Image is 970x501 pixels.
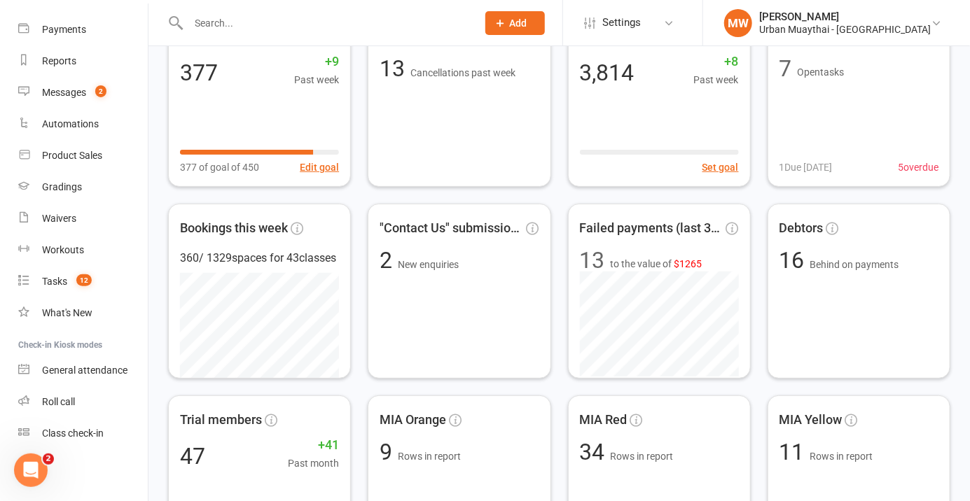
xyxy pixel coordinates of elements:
[42,365,127,376] div: General attendance
[780,247,810,274] span: 16
[42,396,75,407] div: Roll call
[42,244,84,255] div: Workouts
[410,67,515,78] span: Cancellations past week
[380,55,410,82] span: 13
[294,72,339,87] span: Past week
[380,439,398,465] span: 9
[398,451,461,462] span: Rows in report
[380,247,398,274] span: 2
[18,203,148,234] a: Waivers
[288,456,339,471] span: Past month
[180,249,339,267] div: 360 / 1329 spaces for 43 classes
[18,234,148,266] a: Workouts
[42,276,67,287] div: Tasks
[810,451,873,462] span: Rows in report
[42,213,76,224] div: Waivers
[43,453,54,465] span: 2
[18,45,148,77] a: Reports
[580,249,605,271] div: 13
[780,439,810,465] span: 11
[898,160,938,175] span: 5 overdue
[398,259,459,270] span: New enquiries
[42,307,92,318] div: What's New
[780,218,824,239] span: Debtors
[580,218,723,239] span: Failed payments (last 30d)
[485,11,545,35] button: Add
[18,266,148,297] a: Tasks 12
[180,445,205,467] div: 47
[300,160,339,175] button: Edit goal
[611,256,702,271] span: to the value of
[42,150,102,161] div: Product Sales
[42,55,76,66] div: Reports
[18,355,148,386] a: General attendance kiosk mode
[42,428,104,439] div: Class check-in
[611,451,674,462] span: Rows in report
[18,418,148,449] a: Class kiosk mode
[95,85,106,97] span: 2
[580,439,611,465] span: 34
[18,77,148,108] a: Messages 2
[18,297,148,329] a: What's New
[602,7,641,38] span: Settings
[18,386,148,418] a: Roll call
[18,14,148,45] a: Payments
[694,52,739,72] span: +8
[288,435,339,456] span: +41
[780,160,833,175] span: 1 Due [DATE]
[580,410,628,430] span: MIA Red
[759,10,931,23] div: [PERSON_NAME]
[810,259,899,270] span: Behind on payments
[42,118,99,129] div: Automations
[18,140,148,171] a: Product Sales
[724,9,752,37] div: MW
[42,181,82,192] div: Gradings
[702,160,739,175] button: Set goal
[180,218,288,239] span: Bookings this week
[380,218,523,239] span: "Contact Us" submissions
[674,258,702,269] span: $1265
[184,13,467,33] input: Search...
[694,72,739,87] span: Past week
[18,108,148,140] a: Automations
[759,23,931,36] div: Urban Muaythai - [GEOGRAPHIC_DATA]
[294,52,339,72] span: +9
[180,160,259,175] span: 377 of goal of 450
[580,62,635,84] div: 3,814
[14,453,48,487] iframe: Intercom live chat
[798,66,845,78] span: Open tasks
[180,410,262,430] span: Trial members
[42,24,86,35] div: Payments
[42,87,86,98] div: Messages
[780,57,792,80] div: 7
[76,274,92,286] span: 12
[510,17,527,29] span: Add
[180,62,218,84] div: 377
[380,410,446,430] span: MIA Orange
[780,410,843,430] span: MIA Yellow
[18,171,148,203] a: Gradings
